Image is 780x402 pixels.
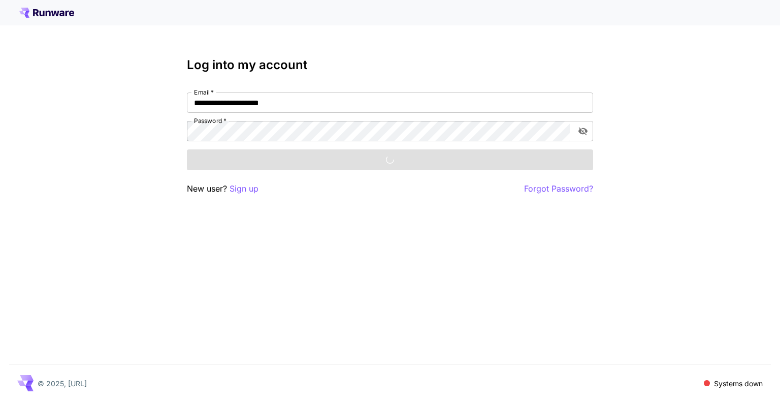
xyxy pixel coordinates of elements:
p: Systems down [714,378,763,389]
button: Forgot Password? [524,182,593,195]
label: Email [194,88,214,97]
p: © 2025, [URL] [38,378,87,389]
label: Password [194,116,226,125]
button: Sign up [230,182,258,195]
p: New user? [187,182,258,195]
h3: Log into my account [187,58,593,72]
button: toggle password visibility [574,122,592,140]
